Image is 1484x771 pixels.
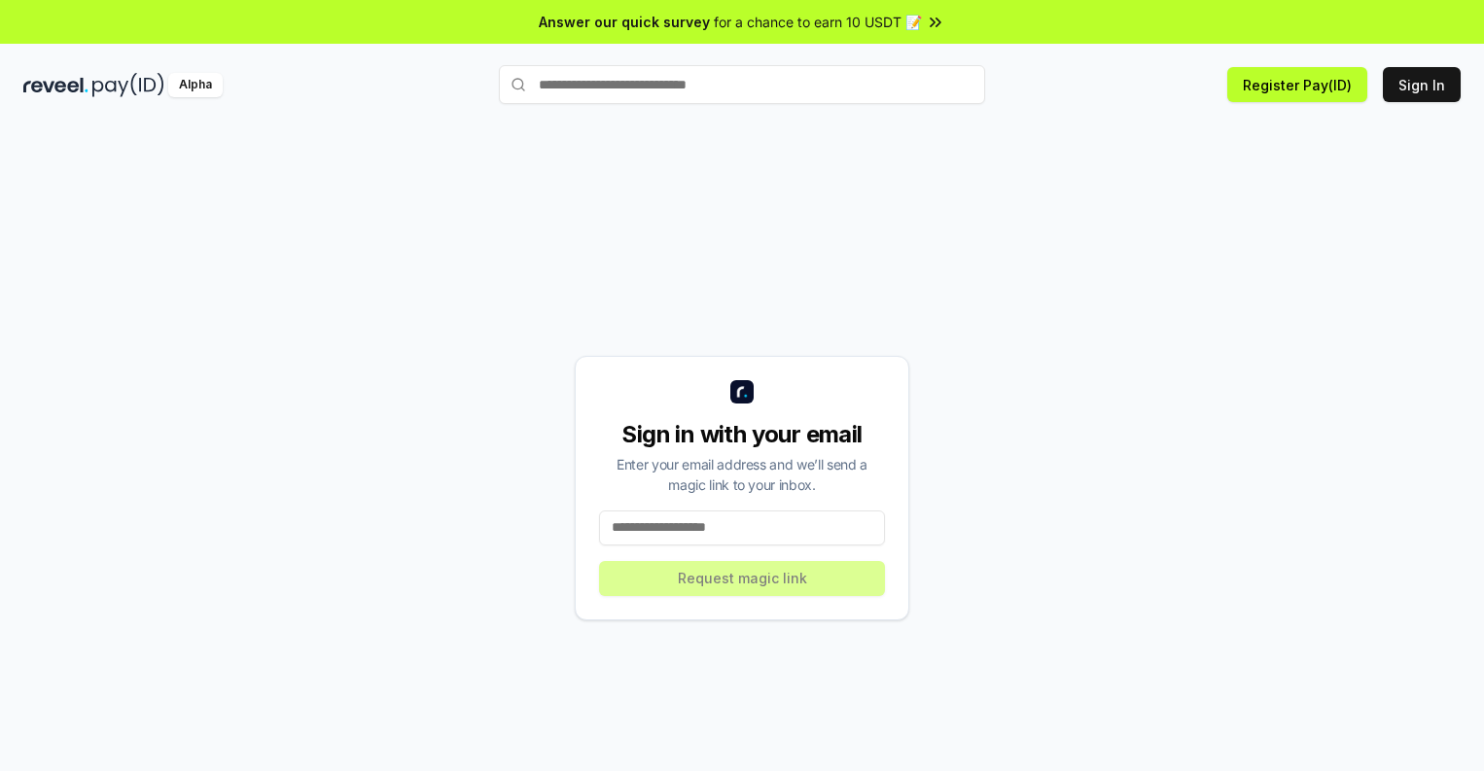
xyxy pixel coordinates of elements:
div: Alpha [168,73,223,97]
img: reveel_dark [23,73,88,97]
button: Sign In [1383,67,1461,102]
span: Answer our quick survey [539,12,710,32]
span: for a chance to earn 10 USDT 📝 [714,12,922,32]
img: logo_small [730,380,754,403]
img: pay_id [92,73,164,97]
div: Sign in with your email [599,419,885,450]
div: Enter your email address and we’ll send a magic link to your inbox. [599,454,885,495]
button: Register Pay(ID) [1227,67,1367,102]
